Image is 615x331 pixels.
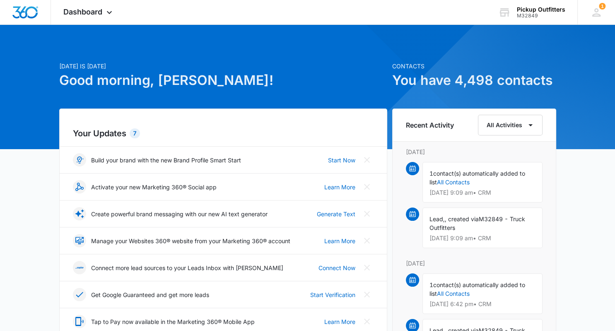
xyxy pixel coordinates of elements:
a: Learn More [324,237,355,245]
h6: Recent Activity [406,120,454,130]
div: account id [517,13,565,19]
span: Lead, [429,215,445,222]
div: notifications count [599,3,605,10]
button: Close [360,153,374,167]
span: Dashboard [63,7,102,16]
span: 1 [599,3,605,10]
a: Connect Now [318,263,355,272]
button: Close [360,261,374,274]
span: contact(s) automatically added to list [429,170,525,186]
h1: You have 4,498 contacts [392,70,556,90]
p: Contacts [392,62,556,70]
p: Create powerful brand messaging with our new AI text generator [91,210,268,218]
button: Close [360,207,374,220]
a: Start Verification [310,290,355,299]
h2: Your Updates [73,127,374,140]
a: All Contacts [437,290,470,297]
p: [DATE] [406,259,543,268]
p: Tap to Pay now available in the Marketing 360® Mobile App [91,317,255,326]
p: [DATE] 9:09 am • CRM [429,235,535,241]
p: [DATE] 9:09 am • CRM [429,190,535,196]
a: All Contacts [437,179,470,186]
button: Close [360,234,374,247]
span: 1 [429,170,433,177]
div: account name [517,6,565,13]
p: Manage your Websites 360® website from your Marketing 360® account [91,237,290,245]
span: contact(s) automatically added to list [429,281,525,297]
p: Activate your new Marketing 360® Social app [91,183,217,191]
button: Close [360,180,374,193]
p: Connect more lead sources to your Leads Inbox with [PERSON_NAME] [91,263,283,272]
button: All Activities [478,115,543,135]
div: 7 [130,128,140,138]
a: Start Now [328,156,355,164]
a: Learn More [324,317,355,326]
p: [DATE] 6:42 pm • CRM [429,301,535,307]
span: , created via [445,215,479,222]
p: [DATE] is [DATE] [59,62,387,70]
p: Build your brand with the new Brand Profile Smart Start [91,156,241,164]
p: [DATE] [406,147,543,156]
button: Close [360,315,374,328]
a: Learn More [324,183,355,191]
button: Close [360,288,374,301]
span: 1 [429,281,433,288]
p: Get Google Guaranteed and get more leads [91,290,209,299]
a: Generate Text [317,210,355,218]
h1: Good morning, [PERSON_NAME]! [59,70,387,90]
